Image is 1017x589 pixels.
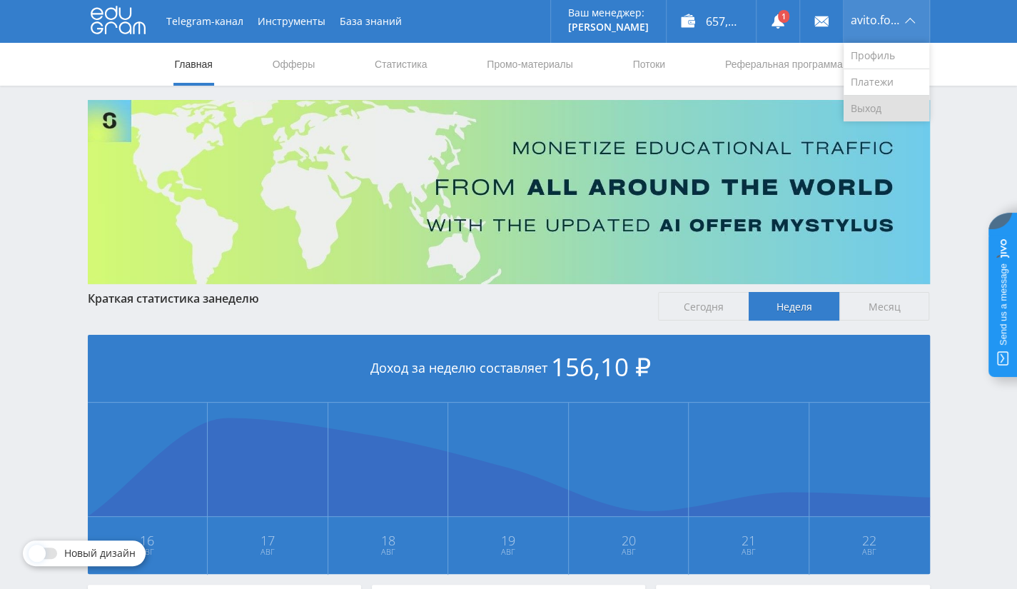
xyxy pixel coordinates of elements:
[88,335,930,403] div: Доход за неделю составляет
[689,535,808,546] span: 21
[658,292,749,321] span: Сегодня
[844,96,929,121] a: Выход
[749,292,839,321] span: Неделя
[271,43,317,86] a: Офферы
[689,546,808,558] span: Авг
[208,546,327,558] span: Авг
[88,535,207,546] span: 16
[329,546,447,558] span: Авг
[839,292,930,321] span: Месяц
[724,43,844,86] a: Реферальная программа
[173,43,214,86] a: Главная
[568,7,649,19] p: Ваш менеджер:
[88,100,930,284] img: Banner
[810,535,929,546] span: 22
[844,69,929,96] a: Платежи
[810,546,929,558] span: Авг
[570,546,688,558] span: Авг
[88,292,644,305] div: Краткая статистика за
[215,291,259,306] span: неделю
[449,546,567,558] span: Авг
[449,535,567,546] span: 19
[631,43,667,86] a: Потоки
[329,535,447,546] span: 18
[851,14,901,26] span: avito.formulatraffica26
[208,535,327,546] span: 17
[88,546,207,558] span: Авг
[373,43,429,86] a: Статистика
[485,43,574,86] a: Промо-материалы
[568,21,649,33] p: [PERSON_NAME]
[844,43,929,69] a: Профиль
[551,350,651,383] span: 156,10 ₽
[64,548,136,559] span: Новый дизайн
[570,535,688,546] span: 20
